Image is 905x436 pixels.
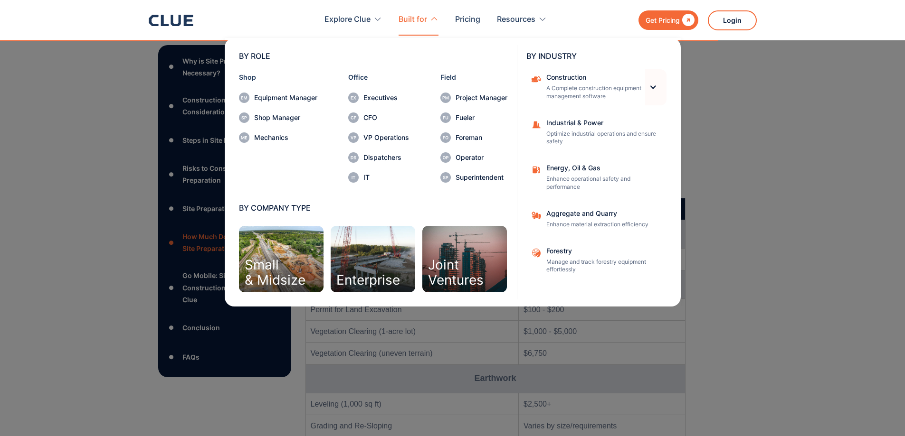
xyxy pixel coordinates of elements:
[680,14,695,26] div: 
[149,36,757,306] nav: Built for
[531,120,542,130] img: Construction cone icon
[363,94,409,101] div: Executives
[440,172,507,183] a: Superintendent
[519,298,685,320] td: $100 - $200
[440,132,507,143] a: Foreman
[455,5,480,35] a: Pricing
[526,243,667,279] a: ForestryManage and track forestry equipment effortlessly
[519,321,685,343] td: $1,000 - $5,000
[428,258,484,288] div: Joint Ventures
[363,114,409,121] div: CFO
[638,10,698,30] a: Get Pricing
[348,132,409,143] a: VP Operations
[254,134,317,141] div: Mechanics
[646,14,680,26] div: Get Pricing
[526,205,667,233] a: Aggregate and QuarryEnhance material extraction efficiency
[546,221,660,229] p: Enhance material extraction efficiency
[239,74,317,81] div: Shop
[324,5,371,35] div: Explore Clue
[546,210,660,217] div: Aggregate and Quarry
[239,132,317,143] a: Mechanics
[456,94,507,101] div: Project Manager
[526,160,667,196] a: Energy, Oil & GasEnhance operational safety and performance
[245,258,305,288] div: Small & Midsize
[531,165,542,175] img: fleet fuel icon
[254,94,317,101] div: Equipment Manager
[526,115,667,151] a: Industrial & PowerOptimize industrial operations and ensure safety
[440,152,507,163] a: Operator
[440,74,507,81] div: Field
[399,5,438,35] div: Built for
[526,69,667,105] div: ConstructionConstructionA Complete construction equipment management software
[531,210,542,221] img: Aggregate and Quarry
[305,298,519,320] td: Permit for Land Excavation
[363,174,409,181] div: IT
[519,343,685,364] td: $6,750
[519,393,685,415] td: $2,500+
[239,112,317,123] a: Shop Manager
[363,154,409,161] div: Dispatchers
[456,174,507,181] div: Superintendent
[546,258,660,274] p: Manage and track forestry equipment effortlessly
[546,165,660,171] div: Energy, Oil & Gas
[546,84,641,101] p: A Complete construction equipment management software
[324,5,382,35] div: Explore Clue
[363,134,409,141] div: VP Operations
[456,114,507,121] div: Fueler
[399,5,427,35] div: Built for
[182,322,220,334] div: Conclusion
[166,350,177,364] div: ●
[546,74,641,81] div: Construction
[254,114,317,121] div: Shop Manager
[336,273,400,288] div: Enterprise
[305,364,685,393] td: Earthwork
[166,350,284,364] a: ●FAQs
[239,93,317,103] a: Equipment Manager
[305,321,519,343] td: Vegetation Clearing (1-acre lot)
[348,74,409,81] div: Office
[239,52,507,60] div: BY ROLE
[526,69,648,105] a: ConstructionA Complete construction equipment management software
[456,154,507,161] div: Operator
[456,134,507,141] div: Foreman
[546,248,660,254] div: Forestry
[305,393,519,415] td: Leveling (1,000 sq ft)
[239,204,507,212] div: BY COMPANY TYPE
[239,226,324,292] a: Small& Midsize
[305,343,519,364] td: Vegetation Clearing (uneven terrain)
[531,74,542,84] img: Construction
[182,351,200,363] div: FAQs
[166,321,284,335] a: ●Conclusion
[708,10,757,30] a: Login
[497,5,535,35] div: Resources
[546,130,660,146] p: Optimize industrial operations and ensure safety
[331,226,415,292] a: Enterprise
[348,112,409,123] a: CFO
[348,172,409,183] a: IT
[422,226,507,292] a: JointVentures
[546,175,660,191] p: Enhance operational safety and performance
[526,52,667,60] div: BY INDUSTRY
[440,112,507,123] a: Fueler
[348,152,409,163] a: Dispatchers
[497,5,547,35] div: Resources
[348,93,409,103] a: Executives
[531,248,542,258] img: Aggregate and Quarry
[440,93,507,103] a: Project Manager
[166,321,177,335] div: ●
[546,120,660,126] div: Industrial & Power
